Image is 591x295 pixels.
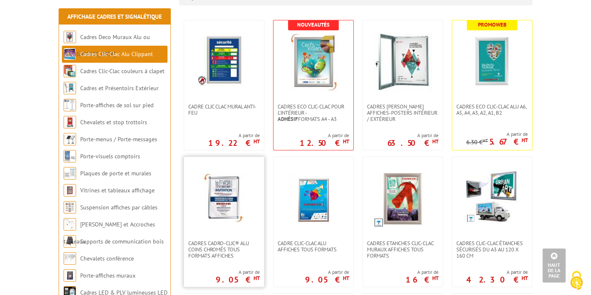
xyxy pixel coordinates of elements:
strong: Adhésif [278,116,298,123]
a: Vitrines et tableaux affichage [80,187,155,194]
img: Cadres Clic-Clac couleurs à clapet [64,65,76,77]
span: A partir de [387,132,438,139]
a: Cadres Eco Clic-Clac alu A6, A5, A4, A3, A2, A1, B2 [452,103,532,116]
a: Cadre Clic-Clac Alu affiches tous formats [273,240,353,253]
span: A partir de [300,132,349,139]
span: Cadres Eco Clic-Clac pour l'intérieur - formats A4 - A3 [278,103,349,122]
img: Cadres Eco Clic-Clac alu A6, A5, A4, A3, A2, A1, B2 [463,33,521,91]
img: Cimaises et Accroches tableaux [64,218,76,231]
sup: HT [254,275,260,282]
a: Cadres Eco Clic-Clac pour l'intérieur -Adhésifformats A4 - A3 [273,103,353,122]
a: Cadres Clic-Clac Alu Clippant [80,50,153,58]
img: Chevalets et stop trottoirs [64,116,76,128]
a: Affichage Cadres et Signalétique [67,13,162,20]
img: Suspension affiches par câbles [64,201,76,214]
a: Porte-visuels comptoirs [80,152,140,160]
img: Porte-visuels comptoirs [64,150,76,162]
sup: HT [483,138,488,143]
span: A partir de [466,269,528,275]
img: Cadre CLIC CLAC Mural ANTI-FEU [197,33,251,87]
span: A partir de [305,269,349,275]
a: Suspension affiches par câbles [80,204,158,211]
img: Cadres Etanches Clic-Clac muraux affiches tous formats [374,170,432,228]
p: 5.67 € [489,139,528,144]
p: 63.50 € [387,140,438,145]
img: Cadres Eco Clic-Clac pour l'intérieur - <strong>Adhésif</strong> formats A4 - A3 [284,33,342,91]
b: Nouveautés [297,21,330,28]
sup: HT [343,275,349,282]
a: Cadres et Présentoirs Extérieur [80,84,159,92]
span: A partir de [466,131,528,138]
a: Porte-affiches de sol sur pied [80,101,153,109]
a: Chevalets conférence [80,255,134,262]
span: Cadres [PERSON_NAME] affiches-posters intérieur / extérieur [367,103,438,122]
a: Cadres Clic-Clac Étanches Sécurisés du A3 au 120 x 160 cm [452,240,532,259]
a: Cadres Clic-Clac couleurs à clapet [80,67,165,75]
p: 6.30 € [466,139,488,145]
a: Haut de la page [542,248,566,283]
img: Cadres vitrines affiches-posters intérieur / extérieur [374,33,432,91]
a: Cadres Etanches Clic-Clac muraux affiches tous formats [363,240,443,259]
sup: HT [432,275,438,282]
img: Plaques de porte et murales [64,167,76,179]
a: Porte-menus / Porte-messages [80,135,157,143]
sup: HT [254,138,260,145]
sup: HT [522,275,528,282]
a: [PERSON_NAME] et Accroches tableaux [64,221,155,245]
img: Cookies (fenêtre modale) [566,270,587,291]
img: Cadres Deco Muraux Alu ou Bois [64,31,76,43]
b: Promoweb [478,21,507,28]
a: Porte-affiches muraux [80,272,135,279]
img: Chevalets conférence [64,252,76,265]
img: Cadres et Présentoirs Extérieur [64,82,76,94]
a: Plaques de porte et murales [80,170,151,177]
img: Porte-affiches muraux [64,269,76,282]
p: 9.05 € [216,277,260,282]
span: Cadre CLIC CLAC Mural ANTI-FEU [188,103,260,116]
p: 16 € [406,277,438,282]
span: A partir de [208,132,260,139]
img: Porte-menus / Porte-messages [64,133,76,145]
span: Cadre Clic-Clac Alu affiches tous formats [278,240,349,253]
p: 9.05 € [305,277,349,282]
p: 42.30 € [466,277,528,282]
a: Cadre CLIC CLAC Mural ANTI-FEU [184,103,264,116]
a: Supports de communication bois [80,238,164,245]
img: Cadres Cadro-Clic® Alu coins chromés tous formats affiches [195,170,253,228]
p: 12.50 € [300,140,349,145]
span: Cadres Clic-Clac Étanches Sécurisés du A3 au 120 x 160 cm [456,240,528,259]
span: A partir de [406,269,438,275]
a: Chevalets et stop trottoirs [80,118,147,126]
a: Cadres Deco Muraux Alu ou [GEOGRAPHIC_DATA] [64,33,150,58]
span: Cadres Eco Clic-Clac alu A6, A5, A4, A3, A2, A1, B2 [456,103,528,116]
img: Vitrines et tableaux affichage [64,184,76,197]
sup: HT [432,138,438,145]
sup: HT [343,138,349,145]
a: Cadres Cadro-Clic® Alu coins chromés tous formats affiches [184,240,264,259]
img: Cadre Clic-Clac Alu affiches tous formats [284,170,342,228]
img: Porte-affiches de sol sur pied [64,99,76,111]
span: Cadres Cadro-Clic® Alu coins chromés tous formats affiches [188,240,260,259]
button: Cookies (fenêtre modale) [562,267,591,295]
img: Cadres Clic-Clac Étanches Sécurisés du A3 au 120 x 160 cm [465,170,519,224]
sup: HT [522,137,528,144]
a: Cadres [PERSON_NAME] affiches-posters intérieur / extérieur [363,103,443,122]
span: A partir de [216,269,260,275]
p: 19.22 € [208,140,260,145]
span: Cadres Etanches Clic-Clac muraux affiches tous formats [367,240,438,259]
